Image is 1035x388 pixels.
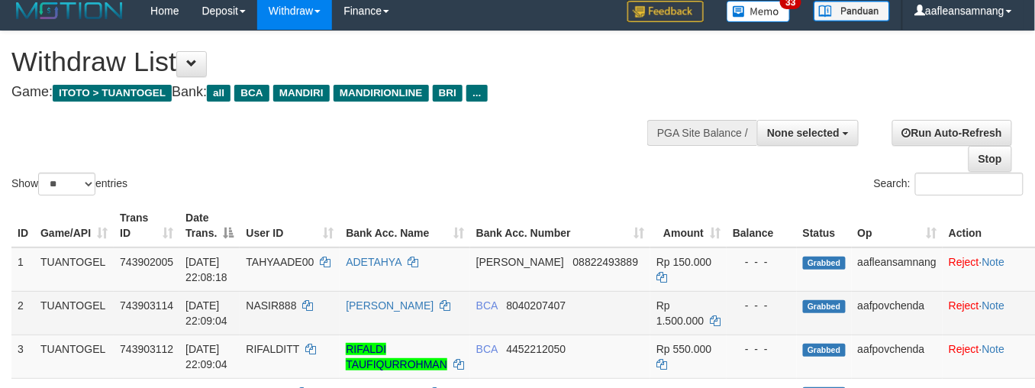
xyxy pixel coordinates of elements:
th: Date Trans.: activate to sort column descending [179,204,240,247]
td: TUANTOGEL [34,291,114,335]
a: Run Auto-Refresh [892,120,1012,146]
span: Grabbed [803,300,846,313]
h4: Game: Bank: [11,85,675,100]
th: Op: activate to sort column ascending [852,204,943,247]
img: Feedback.jpg [627,1,704,22]
span: Rp 150.000 [656,256,711,268]
span: Rp 1.500.000 [656,299,704,327]
th: User ID: activate to sort column ascending [240,204,340,247]
th: Game/API: activate to sort column ascending [34,204,114,247]
th: Amount: activate to sort column ascending [650,204,727,247]
h1: Withdraw List [11,47,675,77]
span: Copy 8040207407 to clipboard [507,299,566,312]
td: aafpovchenda [852,335,943,378]
span: BCA [234,85,269,102]
span: [DATE] 22:08:18 [185,256,227,283]
a: Stop [969,146,1012,172]
span: TAHYAADE00 [246,256,314,268]
span: Grabbed [803,257,846,270]
span: [PERSON_NAME] [476,256,564,268]
button: None selected [757,120,859,146]
span: BRI [433,85,463,102]
td: TUANTOGEL [34,335,114,378]
th: Bank Acc. Number: activate to sort column ascending [470,204,650,247]
span: BCA [476,299,498,312]
a: [PERSON_NAME] [346,299,434,312]
span: ... [466,85,487,102]
span: ITOTO > TUANTOGEL [53,85,172,102]
span: RIFALDITT [246,343,299,355]
span: Rp 550.000 [656,343,711,355]
td: 1 [11,247,34,292]
span: Grabbed [803,344,846,357]
th: ID [11,204,34,247]
span: None selected [767,127,840,139]
a: Note [982,256,1005,268]
div: PGA Site Balance / [647,120,757,146]
td: aafpovchenda [852,291,943,335]
span: NASIR888 [246,299,296,312]
th: Status [797,204,852,247]
a: Reject [949,299,979,312]
div: - - - [733,298,791,313]
span: 743902005 [120,256,173,268]
select: Showentries [38,173,95,196]
div: - - - [733,341,791,357]
a: Reject [949,343,979,355]
span: 743903112 [120,343,173,355]
a: Note [982,343,1005,355]
a: Note [982,299,1005,312]
span: BCA [476,343,498,355]
a: ADETAHYA [346,256,401,268]
span: all [207,85,231,102]
a: Reject [949,256,979,268]
label: Show entries [11,173,127,196]
span: Copy 08822493889 to clipboard [573,256,639,268]
th: Bank Acc. Name: activate to sort column ascending [340,204,470,247]
span: [DATE] 22:09:04 [185,343,227,370]
td: TUANTOGEL [34,247,114,292]
span: Copy 4452212050 to clipboard [507,343,566,355]
img: panduan.png [814,1,890,21]
span: MANDIRIONLINE [334,85,429,102]
a: RIFALDI TAUFIQURROHMAN [346,343,447,370]
th: Balance [727,204,797,247]
div: - - - [733,254,791,270]
span: MANDIRI [273,85,330,102]
label: Search: [874,173,1024,196]
td: 2 [11,291,34,335]
span: 743903114 [120,299,173,312]
td: aafleansamnang [852,247,943,292]
img: Button%20Memo.svg [727,1,791,22]
input: Search: [915,173,1024,196]
th: Trans ID: activate to sort column ascending [114,204,179,247]
span: [DATE] 22:09:04 [185,299,227,327]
